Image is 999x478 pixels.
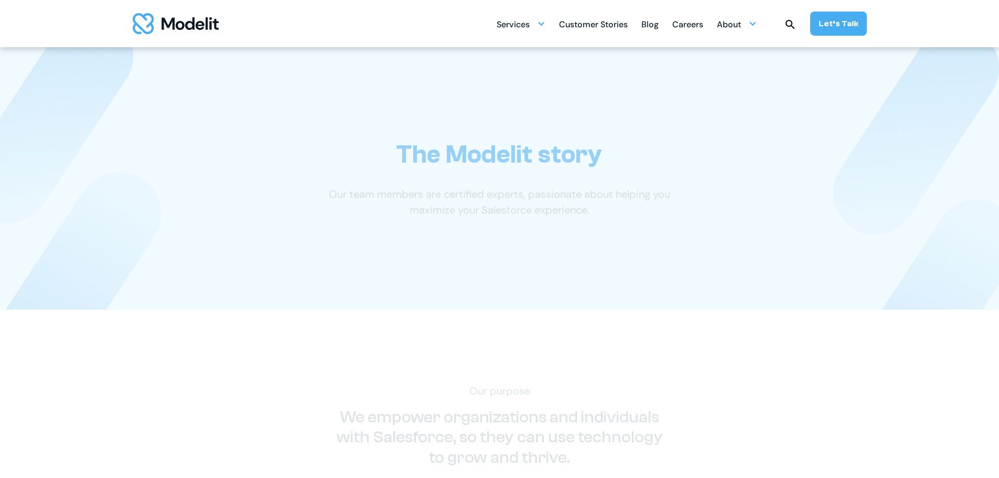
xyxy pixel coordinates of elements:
[717,15,741,36] div: About
[672,14,703,34] a: Careers
[559,14,628,34] a: Customer Stories
[319,383,681,399] p: Our purpose
[672,15,703,36] div: Careers
[819,18,858,29] div: Let’s Talk
[717,14,757,34] div: About
[497,14,545,34] div: Services
[641,15,659,36] div: Blog
[497,15,530,36] div: Services
[332,407,668,468] p: We empower organizations and individuals with Salesforce, so they can use technology to grow and ...
[133,13,219,34] img: modelit logo
[810,12,867,36] a: Let’s Talk
[559,15,628,36] div: Customer Stories
[641,14,659,34] a: Blog
[319,186,681,218] p: Our team members are certified experts, passionate about helping you maximize your Salesforce exp...
[396,140,602,169] h1: The Modelit story
[133,13,219,34] a: home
